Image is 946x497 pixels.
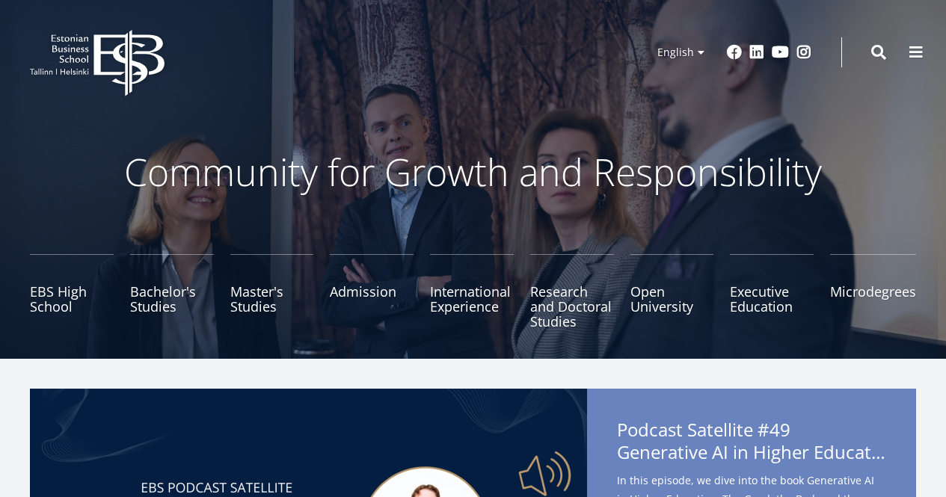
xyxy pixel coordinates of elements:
[617,441,886,463] span: Generative AI in Higher Education: The Good, the Bad, and the Ugly
[230,254,314,329] a: Master's Studies
[772,45,789,60] a: Youtube
[130,254,214,329] a: Bachelor's Studies
[727,45,742,60] a: Facebook
[630,254,714,329] a: Open University
[77,149,870,194] p: Community for Growth and Responsibility
[30,254,114,329] a: EBS High School
[617,419,886,468] span: Podcast Satellite #49
[830,254,916,329] a: Microdegrees
[749,45,764,60] a: Linkedin
[796,45,811,60] a: Instagram
[530,254,614,329] a: Research and Doctoral Studies
[330,254,414,329] a: Admission
[730,254,814,329] a: Executive Education
[430,254,514,329] a: International Experience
